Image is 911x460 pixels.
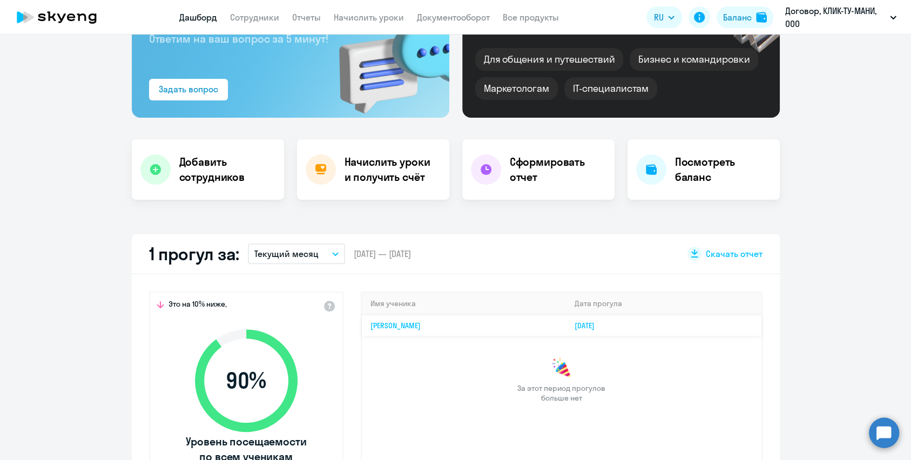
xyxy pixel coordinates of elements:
h2: 1 прогул за: [149,243,239,265]
a: Отчеты [292,12,321,23]
a: [DATE] [575,321,603,330]
a: [PERSON_NAME] [370,321,421,330]
h4: Добавить сотрудников [179,154,275,185]
h4: Посмотреть баланс [675,154,771,185]
p: Договор, КЛИК-ТУ-МАНИ, ООО [785,4,886,30]
a: Начислить уроки [334,12,404,23]
span: Скачать отчет [706,248,762,260]
img: balance [756,12,767,23]
h4: Сформировать отчет [510,154,606,185]
img: congrats [551,357,572,379]
div: Для общения и путешествий [475,48,624,71]
span: За этот период прогулов больше нет [516,383,607,403]
div: Бизнес и командировки [630,48,758,71]
p: Текущий месяц [254,247,319,260]
button: Договор, КЛИК-ТУ-МАНИ, ООО [780,4,902,30]
button: Текущий месяц [248,243,345,264]
div: Баланс [723,11,752,24]
th: Дата прогула [566,293,761,315]
button: Задать вопрос [149,79,228,100]
th: Имя ученика [362,293,566,315]
a: Все продукты [503,12,559,23]
button: RU [646,6,682,28]
span: 90 % [184,368,308,394]
button: Балансbalance [717,6,773,28]
a: Документооборот [417,12,490,23]
a: Сотрудники [230,12,279,23]
h4: Начислить уроки и получить счёт [345,154,438,185]
div: Маркетологам [475,77,558,100]
span: [DATE] — [DATE] [354,248,411,260]
span: Это на 10% ниже, [168,299,227,312]
span: RU [654,11,664,24]
a: Дашборд [179,12,217,23]
div: IT-специалистам [564,77,657,100]
div: Задать вопрос [159,83,218,96]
